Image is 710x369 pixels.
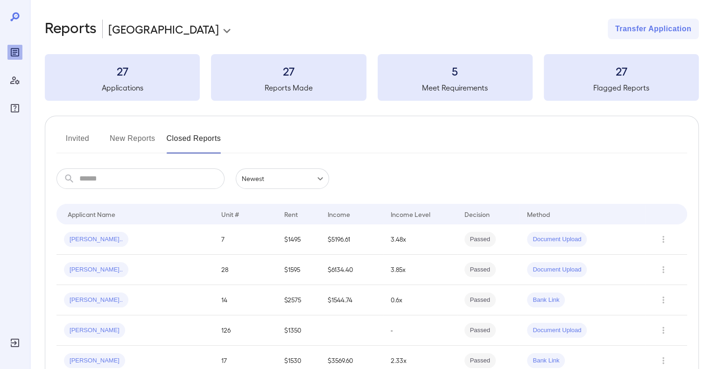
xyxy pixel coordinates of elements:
span: Passed [464,265,496,274]
p: [GEOGRAPHIC_DATA] [108,21,219,36]
td: $5196.61 [320,224,383,255]
td: 0.6x [383,285,457,315]
td: $1595 [277,255,320,285]
h3: 27 [544,63,699,78]
h3: 27 [211,63,366,78]
span: [PERSON_NAME].. [64,296,128,305]
h3: 27 [45,63,200,78]
td: $1350 [277,315,320,346]
td: 3.85x [383,255,457,285]
div: Income [328,209,350,220]
td: 14 [214,285,277,315]
td: - [383,315,457,346]
span: [PERSON_NAME] [64,326,125,335]
td: $1544.74 [320,285,383,315]
div: Applicant Name [68,209,115,220]
button: Row Actions [656,262,671,277]
td: $6134.40 [320,255,383,285]
div: Unit # [221,209,239,220]
h5: Reports Made [211,82,366,93]
button: Invited [56,131,98,153]
span: Bank Link [527,356,565,365]
div: FAQ [7,101,22,116]
span: Passed [464,356,496,365]
button: Row Actions [656,323,671,338]
div: Manage Users [7,73,22,88]
div: Newest [236,168,329,189]
span: Document Upload [527,235,587,244]
td: 126 [214,315,277,346]
td: 7 [214,224,277,255]
td: $2575 [277,285,320,315]
button: Transfer Application [608,19,699,39]
button: Row Actions [656,292,671,307]
td: 28 [214,255,277,285]
h3: 5 [378,63,533,78]
h5: Meet Requirements [378,82,533,93]
span: [PERSON_NAME].. [64,235,128,244]
div: Reports [7,45,22,60]
div: Decision [464,209,490,220]
td: 3.48x [383,224,457,255]
div: Method [527,209,550,220]
span: [PERSON_NAME].. [64,265,128,274]
span: Passed [464,326,496,335]
td: $1495 [277,224,320,255]
h2: Reports [45,19,97,39]
div: Log Out [7,335,22,350]
span: Passed [464,235,496,244]
button: New Reports [110,131,155,153]
div: Income Level [391,209,430,220]
span: Document Upload [527,265,587,274]
h5: Applications [45,82,200,93]
span: Passed [464,296,496,305]
summary: 27Applications27Reports Made5Meet Requirements27Flagged Reports [45,54,699,101]
button: Row Actions [656,232,671,247]
div: Rent [284,209,299,220]
button: Closed Reports [167,131,221,153]
span: Bank Link [527,296,565,305]
h5: Flagged Reports [544,82,699,93]
span: Document Upload [527,326,587,335]
button: Row Actions [656,353,671,368]
span: [PERSON_NAME] [64,356,125,365]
